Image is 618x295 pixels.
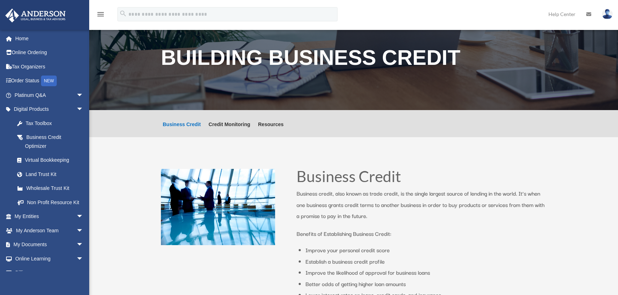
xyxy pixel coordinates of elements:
[76,266,91,280] span: arrow_drop_down
[5,88,94,102] a: Platinum Q&Aarrow_drop_down
[76,209,91,224] span: arrow_drop_down
[25,184,85,193] div: Wholesale Trust Kit
[96,12,105,19] a: menu
[76,238,91,252] span: arrow_drop_down
[5,209,94,224] a: My Entitiesarrow_drop_down
[305,256,546,267] li: Establish a business credit profile
[5,252,94,266] a: Online Learningarrow_drop_down
[3,9,68,22] img: Anderson Advisors Platinum Portal
[76,102,91,117] span: arrow_drop_down
[5,266,94,280] a: Billingarrow_drop_down
[297,169,546,188] h1: Business Credit
[25,198,85,207] div: Non Profit Resource Kit
[5,59,94,74] a: Tax Organizers
[10,167,94,181] a: Land Trust Kit
[258,122,284,137] a: Resources
[25,133,82,150] div: Business Credit Optimizer
[25,170,85,179] div: Land Trust Kit
[10,116,94,130] a: Tax Toolbox
[10,130,91,153] a: Business Credit Optimizer
[10,153,94,167] a: Virtual Bookkeeping
[5,102,94,117] a: Digital Productsarrow_drop_down
[602,9,613,19] img: User Pic
[5,223,94,238] a: My Anderson Teamarrow_drop_down
[305,267,546,278] li: Improve the likelihood of approval for business loans
[76,88,91,103] span: arrow_drop_down
[25,156,85,165] div: Virtual Bookkeeping
[297,228,546,239] p: Benefits of Establishing Business Credit:
[305,244,546,256] li: Improve your personal credit score
[76,252,91,266] span: arrow_drop_down
[297,188,546,228] p: Business credit, also known as trade credit, is the single largest source of lending in the world...
[305,278,546,290] li: Better odds of getting higher loan amounts
[119,10,127,17] i: search
[10,181,94,196] a: Wholesale Trust Kit
[163,122,201,137] a: Business Credit
[25,119,85,128] div: Tax Toolbox
[161,47,546,72] h1: Building Business Credit
[5,74,94,88] a: Order StatusNEW
[76,223,91,238] span: arrow_drop_down
[5,31,94,46] a: Home
[10,195,94,209] a: Non Profit Resource Kit
[5,46,94,60] a: Online Ordering
[209,122,250,137] a: Credit Monitoring
[96,10,105,19] i: menu
[41,76,57,86] div: NEW
[161,169,275,245] img: business people talking in office
[5,238,94,252] a: My Documentsarrow_drop_down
